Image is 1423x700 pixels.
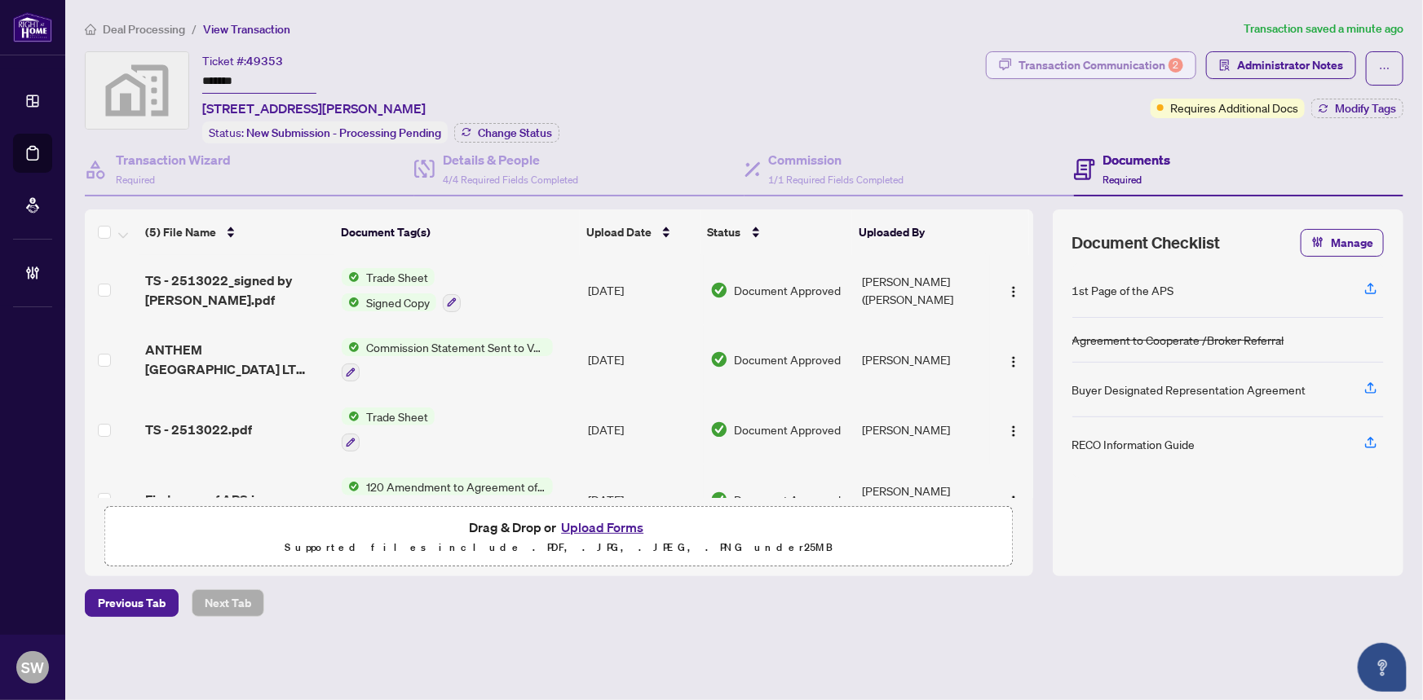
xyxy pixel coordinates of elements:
td: [PERSON_NAME] ([PERSON_NAME] [855,464,990,535]
img: Document Status [710,491,728,508]
img: Status Icon [342,293,360,311]
th: Status [701,209,853,255]
p: Supported files include .PDF, .JPG, .JPEG, .PNG under 25 MB [115,538,1003,557]
div: RECO Information Guide [1072,435,1195,453]
button: Modify Tags [1311,99,1403,118]
td: [PERSON_NAME] [855,394,990,464]
span: Commission Statement Sent to Vendor [360,338,553,356]
button: Change Status [454,123,559,143]
span: Change Status [478,127,552,139]
div: 1st Page of the APS [1072,281,1174,299]
div: Status: [202,121,448,143]
img: logo [13,12,52,42]
div: Buyer Designated Representation Agreement [1072,381,1306,398]
span: TS - 2513022_signed by [PERSON_NAME].pdf [145,271,329,310]
h4: Commission [769,150,904,169]
span: Signed Copy [360,293,436,311]
span: home [85,24,96,35]
span: 1/1 Required Fields Completed [769,174,904,186]
span: Trade Sheet [360,268,435,286]
span: Document Approved [735,350,842,368]
th: Upload Date [580,209,701,255]
td: [PERSON_NAME] [855,325,990,395]
span: [STREET_ADDRESS][PERSON_NAME] [202,99,426,118]
div: Ticket #: [202,51,283,70]
span: Previous Tab [98,590,166,616]
td: [DATE] [581,394,703,464]
span: 120 Amendment to Agreement of Purchase and Sale [360,478,553,495]
button: Logo [1001,346,1027,372]
button: Logo [1001,277,1027,303]
span: First page of APS.jpg [145,490,271,509]
div: 2 [1169,58,1183,73]
button: Transaction Communication2 [986,51,1196,79]
button: Next Tab [192,589,264,617]
img: Status Icon [342,268,360,286]
span: Drag & Drop orUpload FormsSupported files include .PDF, .JPG, .JPEG, .PNG under25MB [105,507,1013,567]
button: Status IconTrade Sheet [342,407,435,451]
th: Uploaded By [852,209,986,255]
img: Logo [1007,495,1020,508]
th: (5) File Name [139,209,334,255]
button: Status IconTrade SheetStatus IconSigned Copy [342,268,461,312]
span: Deal Processing [103,22,185,37]
td: [DATE] [581,325,703,395]
th: Document Tag(s) [334,209,580,255]
div: Transaction Communication [1019,52,1183,78]
article: Transaction saved a minute ago [1244,20,1403,38]
span: solution [1219,59,1231,71]
button: Manage [1301,229,1384,257]
button: Logo [1001,486,1027,513]
img: Document Status [710,420,728,438]
td: [DATE] [581,464,703,535]
h4: Transaction Wizard [116,150,231,169]
span: View Transaction [203,22,290,37]
button: Previous Tab [85,589,179,617]
button: Open asap [1358,643,1407,692]
img: Status Icon [342,478,360,495]
span: Document Approved [735,491,842,508]
h4: Details & People [443,150,578,169]
span: New Submission - Processing Pending [246,125,441,140]
button: Logo [1001,416,1027,442]
button: Upload Forms [556,517,648,538]
img: Status Icon [342,338,360,356]
span: Requires Additional Docs [1170,99,1298,117]
img: Status Icon [342,407,360,425]
span: Required [1103,174,1142,186]
span: Document Approved [735,420,842,438]
button: Administrator Notes [1206,51,1356,79]
span: Trade Sheet [360,407,435,425]
span: Drag & Drop or [469,517,648,538]
span: Modify Tags [1335,103,1396,114]
span: Required [116,174,155,186]
td: [PERSON_NAME] ([PERSON_NAME] [855,255,990,325]
span: Document Approved [735,281,842,299]
span: Status [708,223,741,241]
span: Upload Date [586,223,652,241]
span: ANTHEM [GEOGRAPHIC_DATA] LT 00503U - Inv - 2513022.pdf [145,340,329,379]
img: svg%3e [86,52,188,129]
span: 49353 [246,54,283,68]
img: Logo [1007,355,1020,368]
td: [DATE] [581,255,703,325]
span: 4/4 Required Fields Completed [443,174,578,186]
img: Document Status [710,350,728,368]
span: Document Checklist [1072,231,1221,254]
div: Agreement to Cooperate /Broker Referral [1072,331,1284,349]
img: Logo [1007,425,1020,438]
span: ellipsis [1379,63,1390,74]
span: Manage [1331,230,1373,256]
img: Logo [1007,285,1020,298]
h4: Documents [1103,150,1171,169]
li: / [192,20,197,38]
img: Document Status [710,281,728,299]
span: Administrator Notes [1237,52,1343,78]
span: SW [21,656,44,679]
span: (5) File Name [145,223,216,241]
button: Status Icon120 Amendment to Agreement of Purchase and Sale [342,478,553,522]
button: Status IconCommission Statement Sent to Vendor [342,338,553,382]
span: TS - 2513022.pdf [145,420,252,439]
